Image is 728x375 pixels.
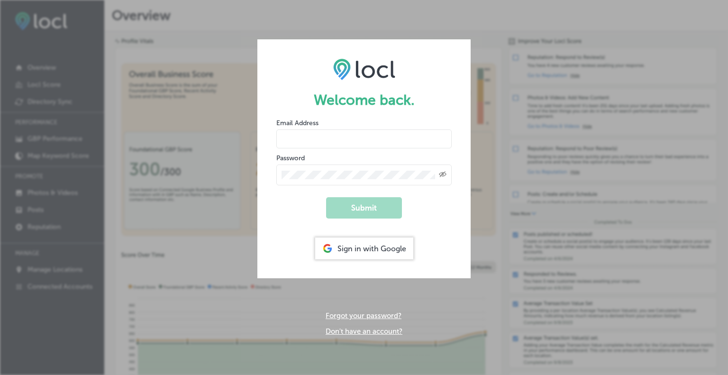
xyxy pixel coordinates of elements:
[326,197,402,219] button: Submit
[315,238,413,259] div: Sign in with Google
[333,58,395,80] img: LOCL logo
[326,327,402,336] a: Don't have an account?
[439,171,446,179] span: Toggle password visibility
[276,119,318,127] label: Email Address
[326,311,401,320] a: Forgot your password?
[276,154,305,162] label: Password
[276,91,452,109] h1: Welcome back.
